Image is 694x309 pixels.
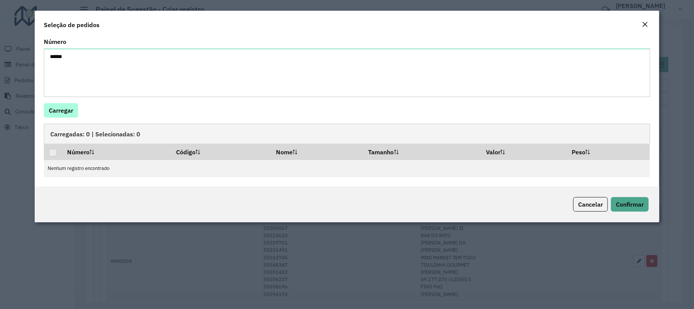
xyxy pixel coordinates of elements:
[171,144,271,160] th: Código
[44,103,78,118] button: Carregar
[62,144,171,160] th: Número
[271,144,363,160] th: Nome
[573,197,608,212] button: Cancelar
[566,144,650,160] th: Peso
[611,197,649,212] button: Confirmar
[578,201,603,208] span: Cancelar
[44,124,650,144] div: Carregadas: 0 | Selecionadas: 0
[640,20,650,30] button: Close
[44,160,650,177] td: Nenhum registro encontrado
[44,20,99,29] h4: Seleção de pedidos
[44,37,66,46] label: Número
[642,21,648,28] em: Fechar
[616,201,644,208] span: Confirmar
[481,144,567,160] th: Valor
[363,144,481,160] th: Tamanho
